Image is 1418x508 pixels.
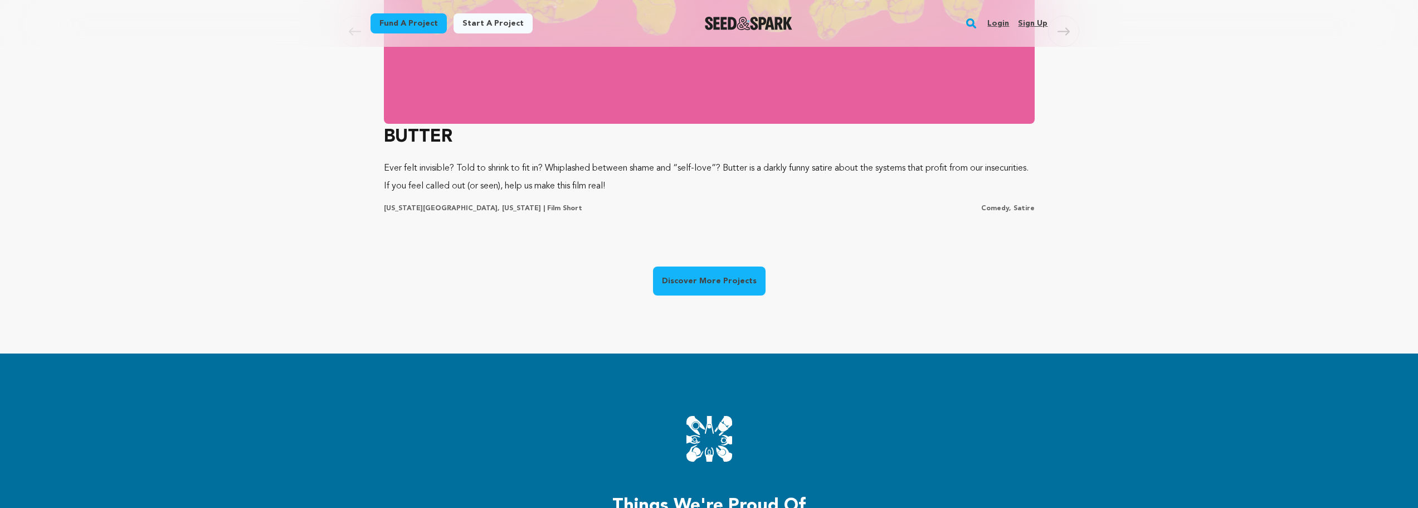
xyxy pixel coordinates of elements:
a: Start a project [454,13,533,33]
p: Ever felt invisible? Told to shrink to fit in? Whiplashed between shame and “self-love”? Butter i... [384,159,1035,195]
a: Discover More Projects [653,267,766,296]
a: Sign up [1018,14,1047,32]
h3: BUTTER [384,124,1035,151]
img: Seed&Spark Logo Dark Mode [705,17,792,30]
p: Comedy, Satire [981,204,1035,213]
a: Seed&Spark Homepage [705,17,792,30]
span: [US_STATE][GEOGRAPHIC_DATA], [US_STATE] | [384,205,545,212]
a: Login [987,14,1009,32]
a: Fund a project [371,13,447,33]
img: Seed&Spark Community Icon [686,416,732,462]
span: Film Short [547,205,582,212]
